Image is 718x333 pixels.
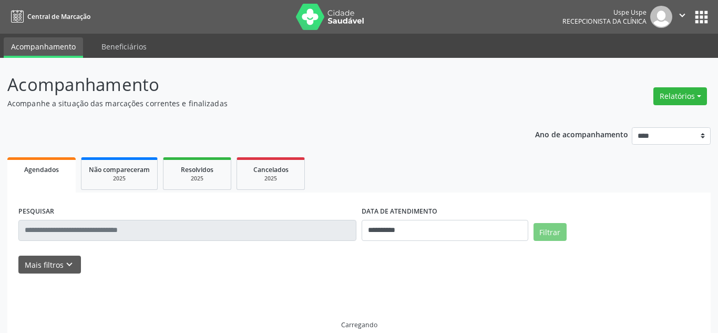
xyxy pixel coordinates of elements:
[562,8,647,17] div: Uspe Uspe
[253,165,289,174] span: Cancelados
[692,8,711,26] button: apps
[676,9,688,21] i: 
[24,165,59,174] span: Agendados
[244,175,297,183] div: 2025
[562,17,647,26] span: Recepcionista da clínica
[650,6,672,28] img: img
[653,87,707,105] button: Relatórios
[18,204,54,220] label: PESQUISAR
[18,256,81,274] button: Mais filtroskeyboard_arrow_down
[7,8,90,25] a: Central de Marcação
[64,259,75,270] i: keyboard_arrow_down
[672,6,692,28] button: 
[89,165,150,174] span: Não compareceram
[534,223,567,241] button: Filtrar
[535,127,628,140] p: Ano de acompanhamento
[7,98,500,109] p: Acompanhe a situação das marcações correntes e finalizadas
[89,175,150,183] div: 2025
[94,37,154,56] a: Beneficiários
[181,165,213,174] span: Resolvidos
[171,175,223,183] div: 2025
[4,37,83,58] a: Acompanhamento
[7,72,500,98] p: Acompanhamento
[362,204,437,220] label: DATA DE ATENDIMENTO
[27,12,90,21] span: Central de Marcação
[341,320,377,329] div: Carregando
